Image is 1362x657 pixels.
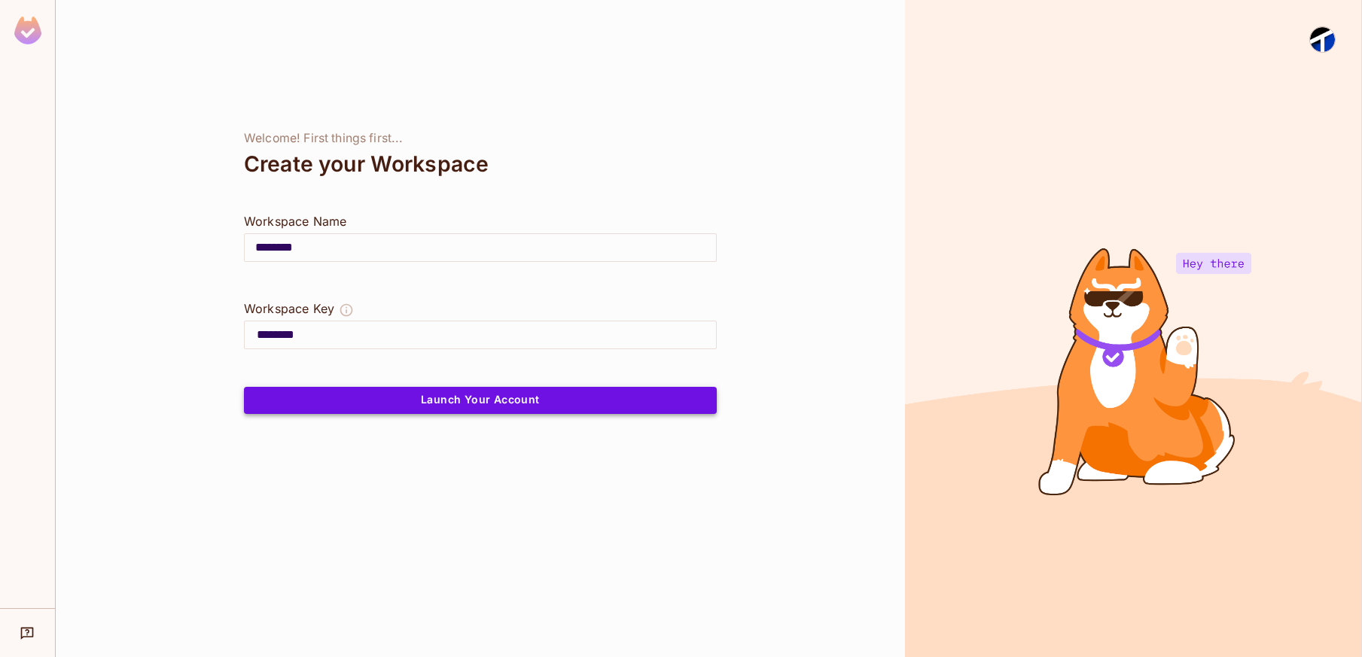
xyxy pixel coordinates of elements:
div: Create your Workspace [244,146,717,182]
img: Dean Rubin [1310,27,1335,52]
button: Launch Your Account [244,387,717,414]
div: Help & Updates [11,618,44,648]
div: Workspace Key [244,300,334,318]
div: Workspace Name [244,212,717,230]
div: Welcome! First things first... [244,131,717,146]
button: The Workspace Key is unique, and serves as the identifier of your workspace. [339,300,354,321]
img: SReyMgAAAABJRU5ErkJggg== [14,17,41,44]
